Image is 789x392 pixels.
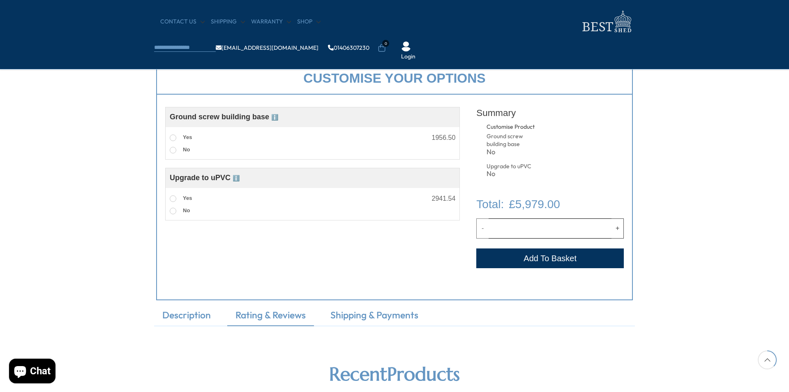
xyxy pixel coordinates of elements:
inbox-online-store-chat: Shopify online store chat [7,359,58,385]
div: 1956.50 [431,135,455,141]
a: Login [401,53,415,61]
button: Increase quantity [611,218,624,238]
a: CONTACT US [160,18,205,26]
a: Shipping [211,18,245,26]
div: Ground screw building base [487,132,536,148]
h2: Recent [154,363,635,385]
span: £5,979.00 [509,196,560,213]
div: Summary [476,103,624,123]
a: [EMAIL_ADDRESS][DOMAIN_NAME] [216,45,318,51]
span: Yes [183,195,192,201]
div: No [487,148,536,155]
img: User Icon [401,42,411,51]
a: Warranty [251,18,291,26]
b: Products [387,362,460,386]
div: Customise your options [156,62,633,95]
span: Yes [183,134,192,140]
a: 01406307230 [328,45,369,51]
button: Decrease quantity [476,218,489,238]
span: ℹ️ [233,175,240,181]
span: Upgrade to uPVC [170,174,240,182]
a: Shipping & Payments [322,308,427,326]
span: Ground screw building base [170,113,278,121]
span: ℹ️ [271,114,278,121]
input: Quantity [489,218,611,238]
div: No [487,170,536,177]
div: 2941.54 [431,195,455,202]
span: No [183,146,190,153]
a: Description [154,308,219,326]
div: Customise Product [487,123,564,131]
span: No [183,207,190,213]
div: Upgrade to uPVC [487,162,536,171]
img: logo [577,8,635,35]
a: Rating & Reviews [227,308,314,326]
span: 0 [382,40,389,47]
a: Shop [297,18,321,26]
a: 0 [378,44,386,52]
